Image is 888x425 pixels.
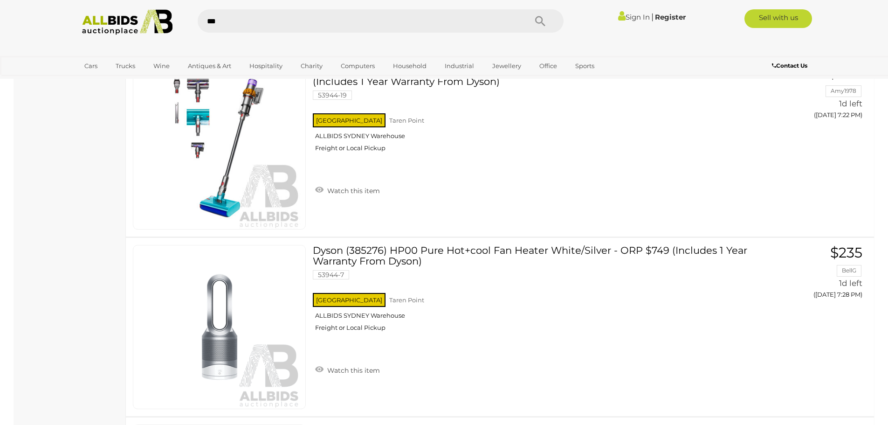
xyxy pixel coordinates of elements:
a: Register [655,13,686,21]
img: 53944-19a.jpg [138,66,301,229]
a: Household [387,58,433,74]
a: Cars [78,58,103,74]
span: | [651,12,654,22]
a: Watch this item [313,362,382,376]
a: Industrial [439,58,480,74]
a: Jewellery [486,58,527,74]
a: Wine [147,58,176,74]
a: Sell with us [744,9,812,28]
a: $560 Amy1978 1d left ([DATE] 7:22 PM) [757,65,865,124]
a: Sports [569,58,600,74]
img: Allbids.com.au [77,9,178,35]
span: $235 [830,244,862,261]
a: Watch this item [313,183,382,197]
a: Computers [335,58,381,74]
a: [GEOGRAPHIC_DATA] [78,74,157,89]
a: $235 BellG 1d left ([DATE] 7:28 PM) [757,245,865,303]
button: Search [517,9,564,33]
a: Office [533,58,563,74]
a: Dyson (385276) HP00 Pure Hot+cool Fan Heater White/Silver - ORP $749 (Includes 1 Year Warranty Fr... [320,245,742,339]
a: Contact Us [772,61,810,71]
span: Watch this item [325,366,380,375]
img: 53944-7a.jpeg [138,245,301,409]
span: Watch this item [325,187,380,195]
a: Charity [295,58,329,74]
a: Antiques & Art [182,58,237,74]
a: Trucks [110,58,141,74]
a: Sign In [618,13,650,21]
a: Dyson (448802) V15s Detect Submarine Absolute Vacuum (Yellow/Nickel) - ORP $1,549 (Includes 1 Yea... [320,65,742,159]
b: Contact Us [772,62,807,69]
a: Hospitality [243,58,289,74]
